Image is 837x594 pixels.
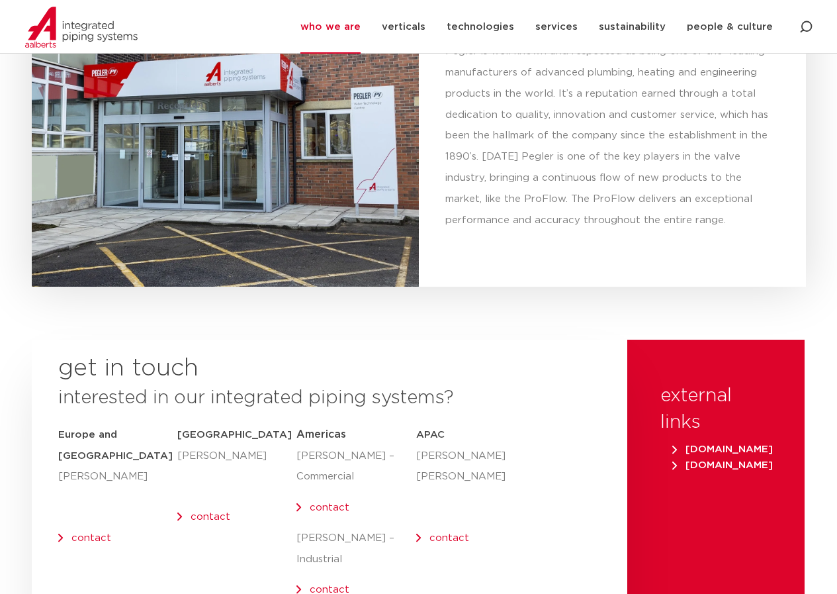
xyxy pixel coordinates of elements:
a: contact [429,533,469,543]
p: Pegler is well known and respected as being one of the leading manufacturers of advanced plumbing... [445,41,779,232]
p: [PERSON_NAME] [177,446,296,467]
a: contact [310,503,349,513]
span: [DOMAIN_NAME] [672,444,773,454]
a: [DOMAIN_NAME] [667,460,778,470]
p: [PERSON_NAME] – Industrial [296,528,416,570]
p: [PERSON_NAME] [PERSON_NAME] [416,446,488,488]
a: contact [191,512,230,522]
a: [DOMAIN_NAME] [667,444,778,454]
h3: interested in our integrated piping systems? [58,385,601,411]
span: Americas [296,429,346,440]
h2: get in touch [58,353,198,385]
strong: Europe and [GEOGRAPHIC_DATA] [58,430,173,461]
h3: external links [660,383,771,436]
span: [DOMAIN_NAME] [672,460,773,470]
a: contact [71,533,111,543]
p: [PERSON_NAME] – Commercial [296,446,416,488]
h5: [GEOGRAPHIC_DATA] [177,424,296,446]
p: [PERSON_NAME] [58,466,177,487]
h5: APAC [416,424,488,446]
